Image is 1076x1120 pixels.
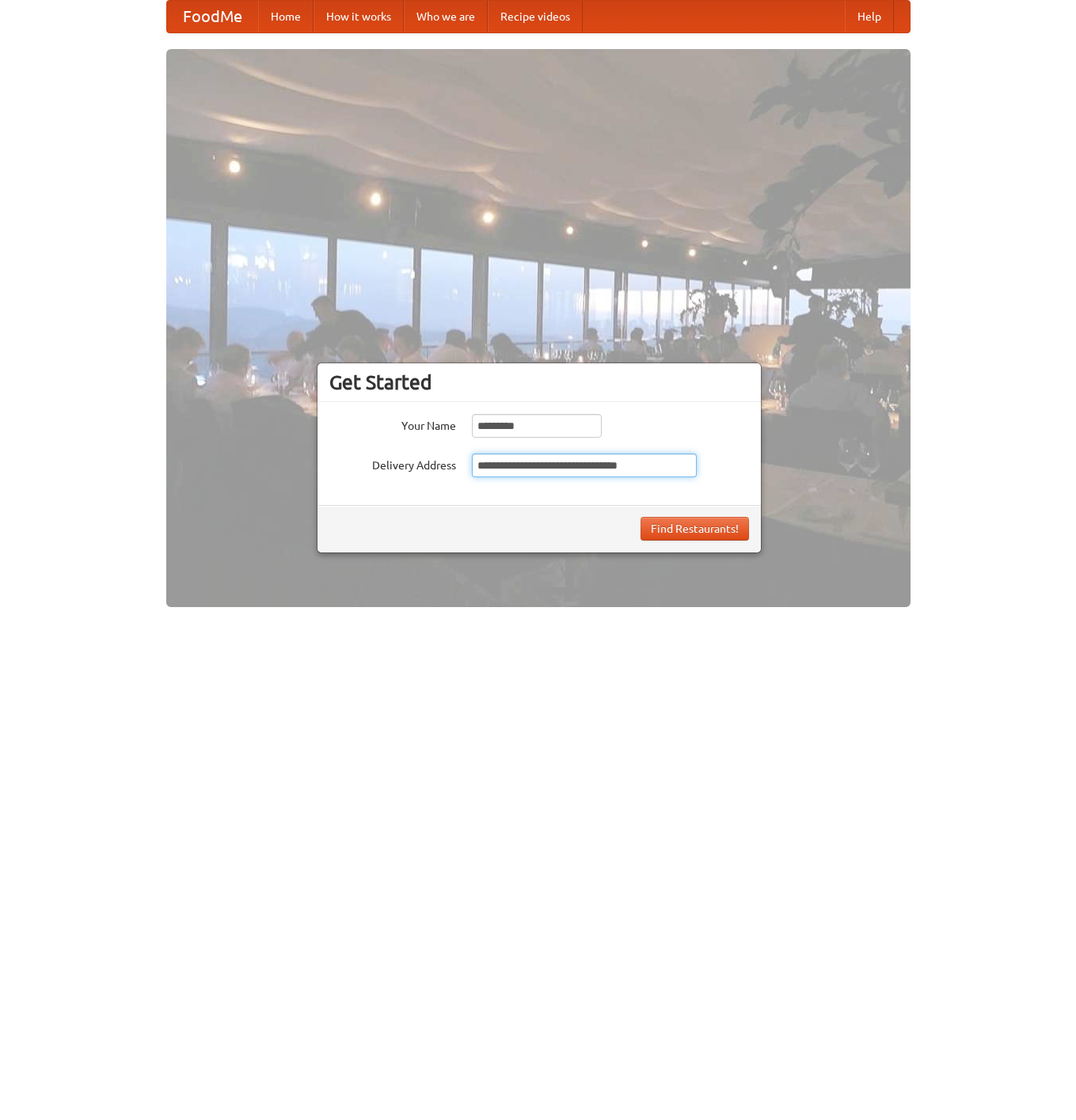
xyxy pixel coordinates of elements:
a: How it works [314,1,404,32]
label: Delivery Address [329,454,456,473]
h3: Get Started [329,370,749,394]
a: Home [258,1,314,32]
label: Your Name [329,414,456,434]
button: Find Restaurants! [641,517,749,541]
a: Help [845,1,894,32]
a: Recipe videos [488,1,583,32]
a: FoodMe [167,1,258,32]
a: Who we are [404,1,488,32]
